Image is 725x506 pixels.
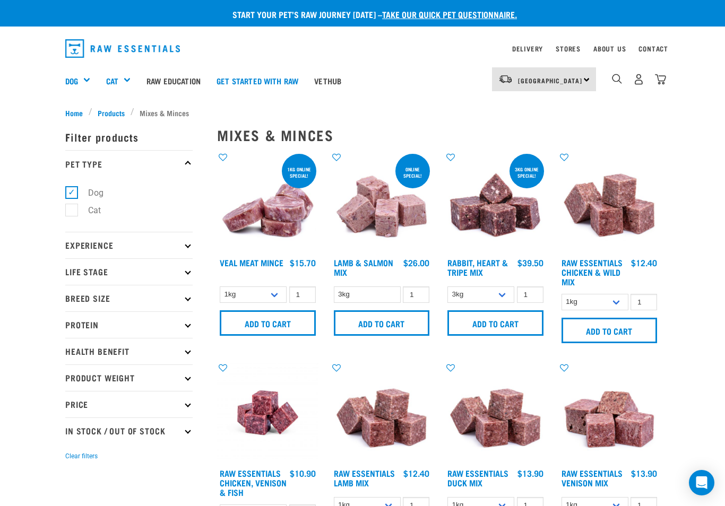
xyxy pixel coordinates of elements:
[139,59,209,102] a: Raw Education
[65,338,193,364] p: Health Benefit
[217,362,318,464] img: Chicken Venison mix 1655
[559,362,660,464] img: 1113 RE Venison Mix 01
[334,310,430,336] input: Add to cart
[65,107,83,118] span: Home
[559,152,660,253] img: Pile Of Cubed Chicken Wild Meat Mix
[403,258,429,267] div: $26.00
[445,362,546,464] img: ?1041 RE Lamb Mix 01
[65,75,78,87] a: Dog
[518,78,582,82] span: [GEOGRAPHIC_DATA]
[447,470,508,485] a: Raw Essentials Duck Mix
[331,152,433,253] img: 1029 Lamb Salmon Mix 01
[65,107,660,118] nav: breadcrumbs
[65,39,180,58] img: Raw Essentials Logo
[290,468,316,478] div: $10.90
[517,258,543,267] div: $39.50
[306,59,349,102] a: Vethub
[65,232,193,258] p: Experience
[71,204,105,217] label: Cat
[334,260,393,274] a: Lamb & Salmon Mix
[562,260,623,284] a: Raw Essentials Chicken & Wild Mix
[65,391,193,417] p: Price
[517,468,543,478] div: $13.90
[395,161,430,184] div: ONLINE SPECIAL!
[562,470,623,485] a: Raw Essentials Venison Mix
[220,470,287,494] a: Raw Essentials Chicken, Venison & Fish
[633,74,644,85] img: user.png
[220,310,316,336] input: Add to cart
[65,417,193,444] p: In Stock / Out Of Stock
[65,451,98,461] button: Clear filters
[382,12,517,16] a: take our quick pet questionnaire.
[331,362,433,464] img: ?1041 RE Lamb Mix 01
[71,186,108,199] label: Dog
[612,74,622,84] img: home-icon-1@2x.png
[289,286,316,303] input: 1
[65,258,193,285] p: Life Stage
[217,152,318,253] img: 1160 Veal Meat Mince Medallions 01
[65,311,193,338] p: Protein
[65,285,193,311] p: Breed Size
[106,75,118,87] a: Cat
[65,124,193,150] p: Filter products
[638,47,668,50] a: Contact
[447,260,508,274] a: Rabbit, Heart & Tripe Mix
[92,107,131,118] a: Products
[445,152,546,253] img: 1175 Rabbit Heart Tripe Mix 01
[65,364,193,391] p: Product Weight
[403,468,429,478] div: $12.40
[98,107,125,118] span: Products
[447,310,543,336] input: Add to cart
[517,286,543,303] input: 1
[334,470,395,485] a: Raw Essentials Lamb Mix
[220,260,283,265] a: Veal Meat Mince
[593,47,626,50] a: About Us
[403,286,429,303] input: 1
[510,161,544,184] div: 3kg online special!
[631,468,657,478] div: $13.90
[209,59,306,102] a: Get started with Raw
[631,258,657,267] div: $12.40
[562,318,658,343] input: Add to cart
[655,74,666,85] img: home-icon@2x.png
[290,258,316,267] div: $15.70
[498,74,513,84] img: van-moving.png
[689,470,714,495] div: Open Intercom Messenger
[556,47,581,50] a: Stores
[65,150,193,177] p: Pet Type
[512,47,543,50] a: Delivery
[217,127,660,143] h2: Mixes & Minces
[65,107,89,118] a: Home
[282,161,316,184] div: 1kg online special!
[57,35,668,62] nav: dropdown navigation
[631,294,657,310] input: 1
